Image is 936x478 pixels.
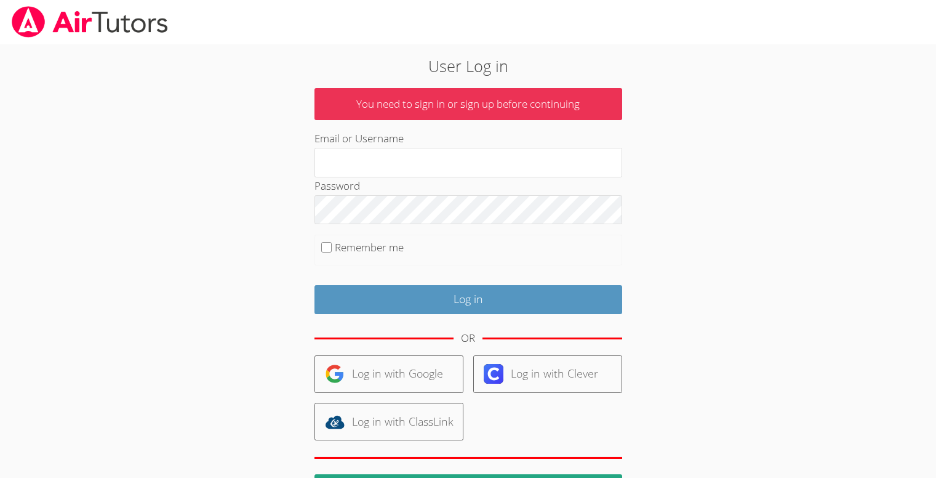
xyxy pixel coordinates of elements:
img: classlink-logo-d6bb404cc1216ec64c9a2012d9dc4662098be43eaf13dc465df04b49fa7ab582.svg [325,412,345,432]
img: clever-logo-6eab21bc6e7a338710f1a6ff85c0baf02591cd810cc4098c63d3a4b26e2feb20.svg [484,364,503,384]
div: OR [461,330,475,347]
img: airtutors_banner-c4298cdbf04f3fff15de1276eac7730deb9818008684d7c2e4769d2f7ddbe033.png [10,6,169,38]
input: Log in [314,285,622,314]
img: google-logo-50288ca7cdecda66e5e0955fdab243c47b7ad437acaf1139b6f446037453330a.svg [325,364,345,384]
label: Password [314,179,360,193]
p: You need to sign in or sign up before continuing [314,88,622,121]
a: Log in with Google [314,355,463,393]
label: Email or Username [314,131,404,145]
a: Log in with ClassLink [314,403,463,440]
a: Log in with Clever [473,355,622,393]
label: Remember me [335,240,404,254]
h2: User Log in [215,54,721,78]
